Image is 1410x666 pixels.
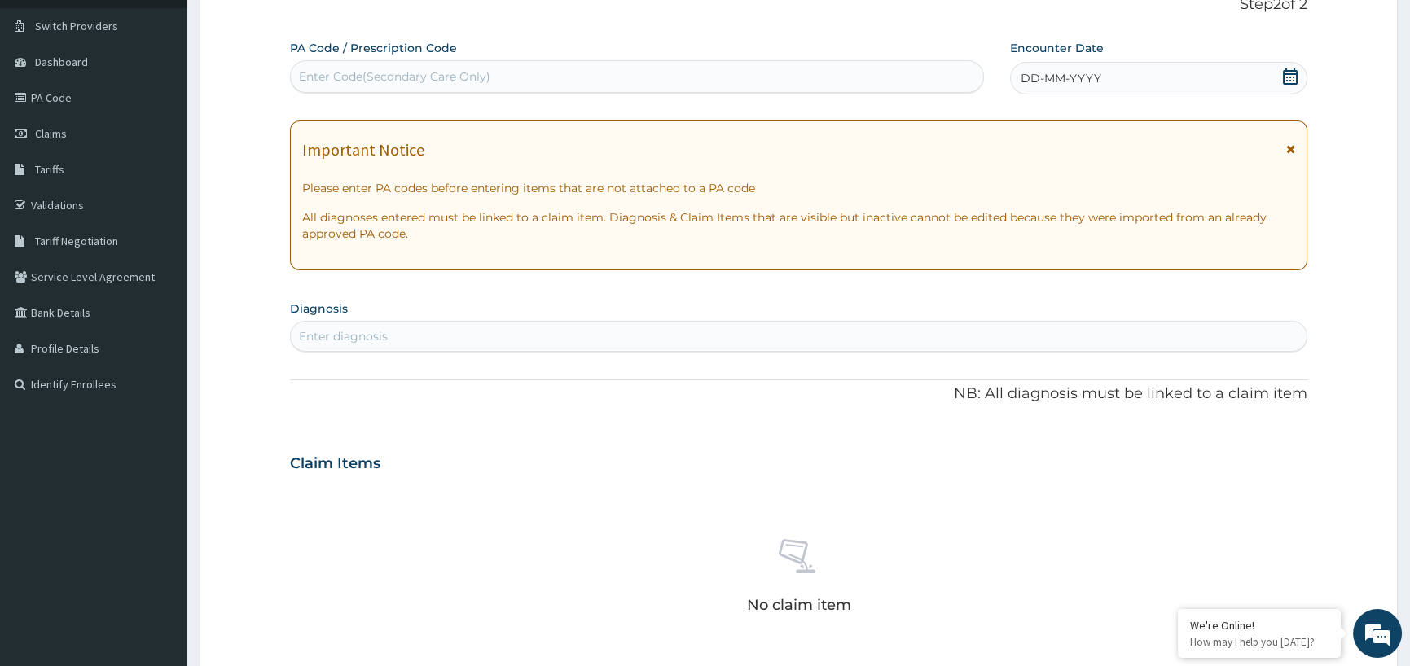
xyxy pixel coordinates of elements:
span: Tariffs [35,162,64,177]
p: How may I help you today? [1190,635,1329,649]
p: All diagnoses entered must be linked to a claim item. Diagnosis & Claim Items that are visible bu... [302,209,1295,242]
span: Tariff Negotiation [35,234,118,248]
span: Claims [35,126,67,141]
span: DD-MM-YYYY [1021,70,1101,86]
label: Diagnosis [290,300,348,317]
div: Minimize live chat window [267,8,306,47]
label: PA Code / Prescription Code [290,40,457,56]
div: Enter diagnosis [299,328,388,344]
span: Dashboard [35,55,88,69]
div: Chat with us now [85,91,274,112]
img: d_794563401_company_1708531726252_794563401 [30,81,66,122]
p: NB: All diagnosis must be linked to a claim item [290,383,1307,405]
div: We're Online! [1190,618,1329,633]
p: Please enter PA codes before entering items that are not attached to a PA code [302,180,1295,196]
h1: Important Notice [302,141,424,159]
label: Encounter Date [1010,40,1104,56]
div: Enter Code(Secondary Care Only) [299,68,490,85]
span: We're online! [94,205,225,370]
h3: Claim Items [290,455,380,473]
p: No claim item [746,597,850,613]
span: Switch Providers [35,19,118,33]
textarea: Type your message and hit 'Enter' [8,445,310,502]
